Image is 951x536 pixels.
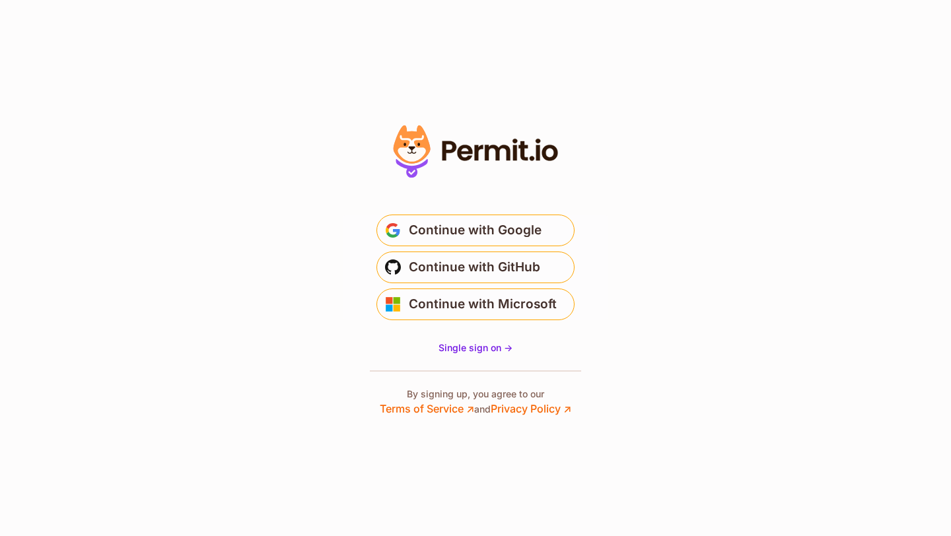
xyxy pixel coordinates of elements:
[439,341,512,354] a: Single sign on ->
[380,387,571,417] p: By signing up, you agree to our and
[376,251,575,283] button: Continue with GitHub
[376,288,575,320] button: Continue with Microsoft
[491,402,571,415] a: Privacy Policy ↗
[376,215,575,246] button: Continue with Google
[439,342,512,353] span: Single sign on ->
[409,257,540,278] span: Continue with GitHub
[380,402,474,415] a: Terms of Service ↗
[409,220,542,241] span: Continue with Google
[409,294,557,315] span: Continue with Microsoft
